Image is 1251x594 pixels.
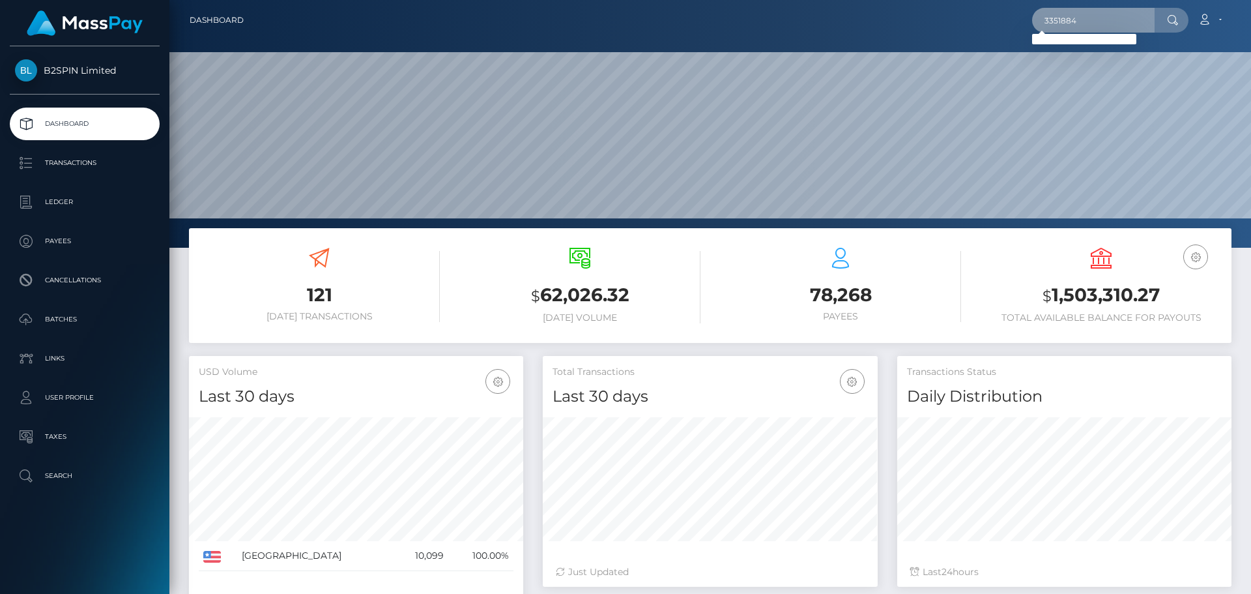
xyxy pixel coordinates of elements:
a: Cancellations [10,264,160,297]
div: Just Updated [556,565,864,579]
span: B2SPIN Limited [10,65,160,76]
p: Transactions [15,153,154,173]
a: Payees [10,225,160,258]
p: Taxes [15,427,154,447]
img: MassPay Logo [27,10,143,36]
a: Transactions [10,147,160,179]
small: $ [1042,287,1052,305]
p: User Profile [15,388,154,408]
p: Ledger [15,192,154,212]
a: Dashboard [190,7,244,34]
h4: Last 30 days [553,385,867,408]
h3: 78,268 [720,282,961,308]
h5: USD Volume [199,366,513,379]
input: Search... [1032,8,1155,33]
h4: Last 30 days [199,385,513,408]
p: Links [15,349,154,368]
a: Batches [10,303,160,336]
h4: Daily Distribution [907,385,1222,408]
h5: Transactions Status [907,366,1222,379]
p: Dashboard [15,114,154,134]
span: 24 [942,566,953,578]
td: 10,099 [394,541,448,571]
h3: 1,503,310.27 [981,282,1222,309]
a: Links [10,342,160,375]
td: 100.00% [448,541,514,571]
small: $ [531,287,540,305]
a: Search [10,460,160,492]
img: US.png [203,551,221,563]
div: Last hours [910,565,1218,579]
h6: [DATE] Volume [459,312,700,323]
h6: [DATE] Transactions [199,311,440,322]
img: B2SPIN Limited [15,59,37,82]
a: Ledger [10,186,160,218]
a: User Profile [10,381,160,414]
p: Payees [15,231,154,251]
td: [GEOGRAPHIC_DATA] [237,541,394,571]
p: Search [15,466,154,486]
h6: Payees [720,311,961,322]
h3: 62,026.32 [459,282,700,309]
a: Dashboard [10,108,160,140]
a: Taxes [10,421,160,453]
p: Cancellations [15,271,154,290]
p: Batches [15,310,154,329]
h6: Total Available Balance for Payouts [981,312,1222,323]
h3: 121 [199,282,440,308]
h5: Total Transactions [553,366,867,379]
